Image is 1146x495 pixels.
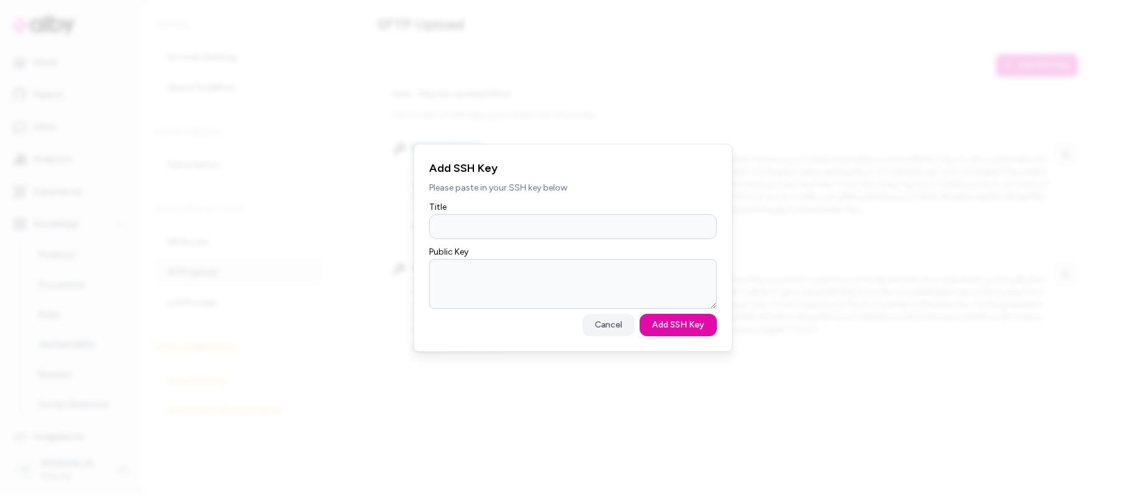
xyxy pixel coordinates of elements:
button: Cancel [582,314,635,336]
p: Please paste in your SSH key below [429,182,717,194]
label: Title [429,202,447,212]
h2: Add SSH Key [429,159,717,177]
label: Public Key [429,247,468,257]
button: Add SSH Key [640,314,717,336]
